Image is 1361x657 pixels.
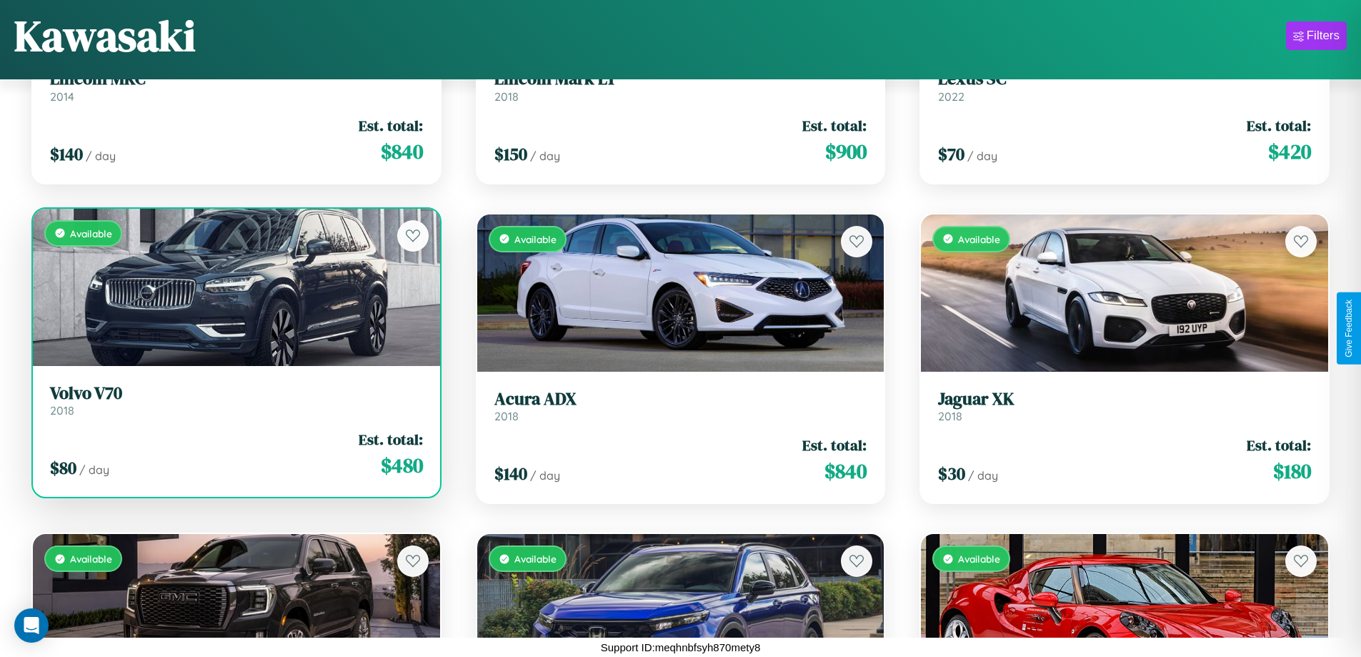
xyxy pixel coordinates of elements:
[514,233,557,245] span: Available
[494,389,867,424] a: Acura ADX2018
[381,451,423,480] span: $ 480
[530,149,560,163] span: / day
[958,233,1000,245] span: Available
[802,115,867,136] span: Est. total:
[50,89,74,104] span: 2014
[968,468,998,483] span: / day
[494,389,867,410] h3: Acura ADX
[967,149,997,163] span: / day
[1247,115,1311,136] span: Est. total:
[50,69,423,104] a: Lincoln MKC2014
[70,553,112,565] span: Available
[70,227,112,239] span: Available
[938,89,964,104] span: 2022
[1307,29,1340,43] div: Filters
[1286,21,1347,50] button: Filters
[494,89,519,104] span: 2018
[14,6,196,65] h1: Kawasaki
[938,462,965,485] span: $ 30
[50,383,423,418] a: Volvo V702018
[824,457,867,485] span: $ 840
[1247,435,1311,455] span: Est. total:
[825,137,867,166] span: $ 900
[359,429,423,450] span: Est. total:
[494,409,519,423] span: 2018
[494,142,527,166] span: $ 150
[494,462,527,485] span: $ 140
[601,638,760,657] p: Support ID: meqhnbfsyh870mety8
[50,403,74,418] span: 2018
[359,115,423,136] span: Est. total:
[514,553,557,565] span: Available
[50,456,76,480] span: $ 80
[1344,300,1354,357] div: Give Feedback
[530,468,560,483] span: / day
[938,389,1311,424] a: Jaguar XK2018
[958,553,1000,565] span: Available
[938,389,1311,410] h3: Jaguar XK
[50,383,423,404] h3: Volvo V70
[494,69,867,104] a: Lincoln Mark LT2018
[802,435,867,455] span: Est. total:
[50,142,83,166] span: $ 140
[938,69,1311,104] a: Lexus SC2022
[50,69,423,89] h3: Lincoln MKC
[381,137,423,166] span: $ 840
[1273,457,1311,485] span: $ 180
[938,409,962,423] span: 2018
[938,69,1311,89] h3: Lexus SC
[14,608,49,643] div: Open Intercom Messenger
[494,69,867,89] h3: Lincoln Mark LT
[86,149,116,163] span: / day
[1268,137,1311,166] span: $ 420
[79,463,109,477] span: / day
[938,142,964,166] span: $ 70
